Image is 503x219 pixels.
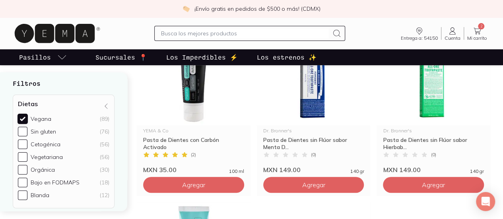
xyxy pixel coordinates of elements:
div: (56) [100,141,109,148]
input: Busca los mejores productos [161,29,329,38]
div: Sin gluten [31,128,56,135]
a: Los estrenos ✨ [255,49,318,65]
input: Sin gluten(76) [18,127,27,136]
div: (30) [100,166,109,173]
button: Agregar [263,177,364,193]
span: Agregar [182,181,205,189]
div: (89) [100,115,109,122]
a: 2Mi carrito [464,26,490,41]
a: Entrega a: 54150 [398,26,441,41]
div: Dr. Bronner's [263,128,364,133]
input: Bajo en FODMAPS(18) [18,178,27,187]
div: Dietas [13,95,115,208]
p: ¡Envío gratis en pedidos de $500 o más! (CDMX) [194,5,320,13]
div: Open Intercom Messenger [476,192,495,211]
span: Agregar [422,181,445,189]
div: Blanda [31,192,49,199]
div: YEMA & Co [143,128,244,133]
span: MXN 149.00 [263,166,301,174]
span: MXN 149.00 [383,166,420,174]
a: Pasta de Dientes sin Flúor sabor Menta Dr. Bronner´sDr. Bronner'sPasta de Dientes sin Flúor sabor... [257,27,371,174]
span: MXN 35.00 [143,166,177,174]
h4: Dietas [18,100,38,108]
span: Entrega a: 54150 [401,36,438,41]
img: Pasta de Dientes sin Flúor sabor Menta Dr. Bronner´s [257,27,371,125]
span: Agregar [302,181,325,189]
div: Vegana [31,115,51,122]
span: 100 ml [229,169,244,174]
p: Sucursales 📍 [95,52,147,62]
span: 140 gr [470,169,484,174]
div: Dr. Bronner's [383,128,484,133]
input: Vegetariana(56) [18,152,27,162]
div: (56) [100,153,109,161]
span: 140 gr [350,169,364,174]
p: Los estrenos ✨ [257,52,317,62]
button: Agregar [143,177,244,193]
span: Mi carrito [467,36,487,41]
div: (12) [100,192,109,199]
input: Vegana(89) [18,114,27,124]
span: ( 0 ) [431,152,436,157]
img: Pasta de Dientes con Carbón Activado [137,27,251,125]
div: (76) [100,128,109,135]
div: Bajo en FODMAPS [31,179,80,186]
a: Pasta de Dientes sin Flúor sabor Hierbabuena Dr. Bronner´sDr. Bronner'sPasta de Dientes sin Flúor... [377,27,490,174]
div: Pasta de Dientes sin Flúor sabor Hierbab... [383,136,484,151]
div: Cetogénica [31,141,60,148]
span: ( 0 ) [311,152,316,157]
button: Agregar [383,177,484,193]
span: Cuenta [445,36,460,41]
div: Orgánica [31,166,55,173]
p: Los Imperdibles ⚡️ [166,52,238,62]
a: Cuenta [441,26,464,41]
input: Blanda(12) [18,190,27,200]
a: Los Imperdibles ⚡️ [165,49,239,65]
img: check [183,5,190,12]
div: (18) [100,179,109,186]
span: 2 [478,23,484,29]
div: Pasta de Dientes sin Flúor sabor Menta D... [263,136,364,151]
a: Pasta de Dientes con Carbón ActivadoYEMA & CoPasta de Dientes con Carbón Activado(2)MXN 35.00100 ml [137,27,251,174]
div: Pasta de Dientes con Carbón Activado [143,136,244,151]
a: Sucursales 📍 [94,49,149,65]
p: Pasillos [19,52,51,62]
input: Orgánica(30) [18,165,27,174]
input: Cetogénica(56) [18,140,27,149]
a: pasillo-todos-link [17,49,68,65]
span: ( 2 ) [191,152,196,157]
strong: Filtros [13,79,41,87]
div: Vegetariana [31,153,63,161]
img: Pasta de Dientes sin Flúor sabor Hierbabuena Dr. Bronner´s [377,27,490,125]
